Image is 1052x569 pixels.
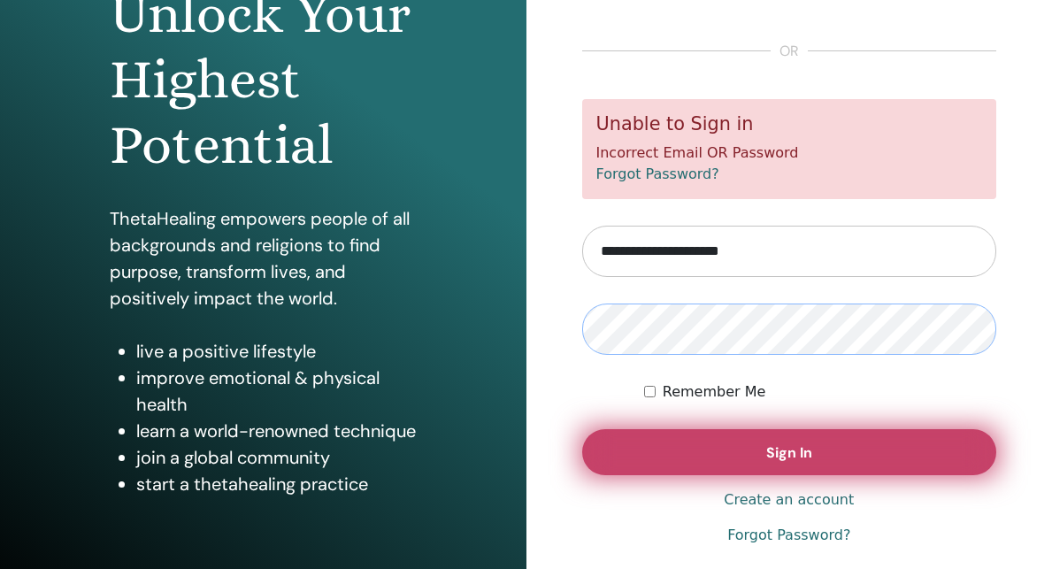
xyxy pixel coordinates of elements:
[582,99,997,199] div: Incorrect Email OR Password
[596,113,983,135] h5: Unable to Sign in
[110,205,416,311] p: ThetaHealing empowers people of all backgrounds and religions to find purpose, transform lives, a...
[582,429,997,475] button: Sign In
[644,381,996,403] div: Keep me authenticated indefinitely or until I manually logout
[771,41,808,62] span: or
[136,471,416,497] li: start a thetahealing practice
[724,489,854,511] a: Create an account
[766,443,812,462] span: Sign In
[663,381,766,403] label: Remember Me
[136,338,416,365] li: live a positive lifestyle
[596,165,719,182] a: Forgot Password?
[727,525,850,546] a: Forgot Password?
[136,444,416,471] li: join a global community
[136,418,416,444] li: learn a world-renowned technique
[136,365,416,418] li: improve emotional & physical health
